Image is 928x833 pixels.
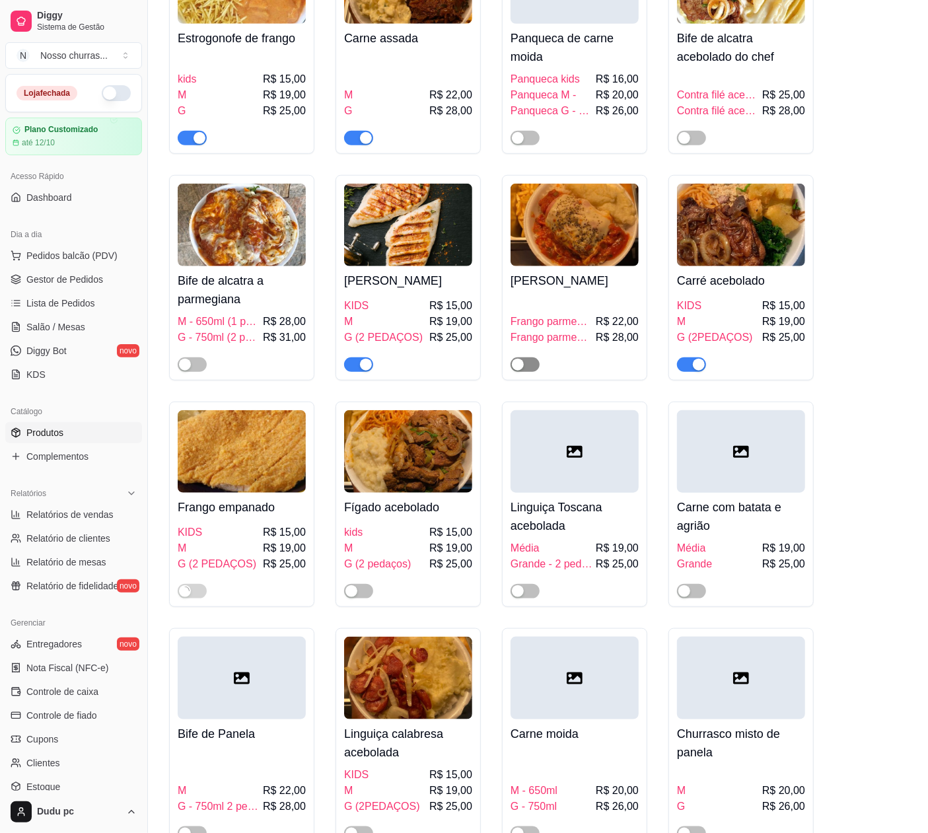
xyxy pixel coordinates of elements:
img: product-image [344,184,472,266]
span: R$ 22,00 [596,314,639,330]
span: M - 650ml [511,783,557,799]
span: Frango parmegiana M [511,314,593,330]
span: Lista de Pedidos [26,297,95,310]
a: Cupons [5,729,142,750]
button: Dudu pc [5,796,142,828]
h4: Churrasco misto de panela [677,725,805,762]
span: R$ 15,00 [429,767,472,783]
span: kids [344,525,363,540]
span: Panqueca kids [511,71,580,87]
span: R$ 19,00 [429,314,472,330]
span: Relatórios de vendas [26,508,114,521]
span: KIDS [178,525,202,540]
a: Dashboard [5,187,142,208]
span: Complementos [26,450,89,463]
a: Plano Customizadoaté 12/10 [5,118,142,155]
span: R$ 22,00 [263,783,306,799]
a: Relatório de mesas [5,552,142,573]
span: R$ 26,00 [596,799,639,815]
span: R$ 25,00 [263,103,306,119]
a: KDS [5,364,142,385]
a: Nota Fiscal (NFC-e) [5,657,142,678]
span: R$ 25,00 [762,330,805,345]
h4: Carne com batata e agrião [677,498,805,535]
img: product-image [178,184,306,266]
img: product-image [344,410,472,493]
h4: Carne moida [511,725,639,743]
span: Frango parmegiana G (2 pedaços) [511,330,593,345]
img: product-image [677,184,805,266]
div: Dia a dia [5,224,142,245]
h4: Carne assada [344,29,472,48]
span: G - 750ml (2 pedaços) [178,330,260,345]
span: Clientes [26,756,60,770]
span: R$ 25,00 [762,87,805,103]
span: Contra filé acebolado M [677,87,760,103]
span: Relatórios [11,488,46,499]
span: R$ 15,00 [429,525,472,540]
a: Clientes [5,752,142,774]
span: Relatório de mesas [26,556,106,569]
div: Catálogo [5,401,142,422]
span: M [344,314,353,330]
span: KIDS [677,298,701,314]
span: R$ 19,00 [429,540,472,556]
span: KIDS [344,298,369,314]
span: Gestor de Pedidos [26,273,103,286]
span: R$ 25,00 [596,556,639,572]
span: G (2 pedaços) [344,556,411,572]
h4: Bife de Panela [178,725,306,743]
span: G [178,103,186,119]
a: Controle de fiado [5,705,142,726]
img: product-image [511,184,639,266]
span: R$ 31,00 [263,330,306,345]
span: M [677,314,686,330]
img: product-image [344,637,472,719]
span: G (2PEDAÇOS) [677,330,753,345]
a: Relatório de fidelidadenovo [5,575,142,597]
span: Controle de caixa [26,685,98,698]
h4: Frango empanado [178,498,306,517]
a: Estoque [5,776,142,797]
span: Grande - 2 pedaços [511,556,593,572]
span: kids [178,71,196,87]
span: R$ 20,00 [596,87,639,103]
span: R$ 19,00 [429,783,472,799]
img: product-image [178,410,306,493]
span: Média [511,540,540,556]
a: Lista de Pedidos [5,293,142,314]
h4: [PERSON_NAME] [511,272,639,290]
div: Gerenciar [5,612,142,634]
div: Loja fechada [17,86,77,100]
button: Pedidos balcão (PDV) [5,245,142,266]
span: Pedidos balcão (PDV) [26,249,118,262]
span: R$ 19,00 [596,540,639,556]
span: Dashboard [26,191,72,204]
span: Sistema de Gestão [37,22,137,32]
span: KDS [26,368,46,381]
span: R$ 19,00 [762,540,805,556]
span: KIDS [344,767,369,783]
span: R$ 26,00 [762,799,805,815]
a: Relatórios de vendas [5,504,142,525]
span: M [344,783,353,799]
h4: Panqueca de carne moida [511,29,639,66]
h4: Linguiça calabresa acebolada [344,725,472,762]
span: Estoque [26,780,60,793]
span: Panqueca G - 2 pedaços [511,103,593,119]
article: Plano Customizado [24,125,98,135]
a: Controle de caixa [5,681,142,702]
span: G (2 PEDAÇOS) [178,556,256,572]
span: R$ 28,00 [263,314,306,330]
span: R$ 16,00 [596,71,639,87]
a: Produtos [5,422,142,443]
button: Select a team [5,42,142,69]
span: R$ 15,00 [263,71,306,87]
span: G (2PEDAÇOS) [344,799,420,815]
a: Salão / Mesas [5,316,142,338]
a: Diggy Botnovo [5,340,142,361]
span: R$ 15,00 [263,525,306,540]
span: M [178,783,186,799]
span: Grande [677,556,712,572]
span: M [178,87,186,103]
